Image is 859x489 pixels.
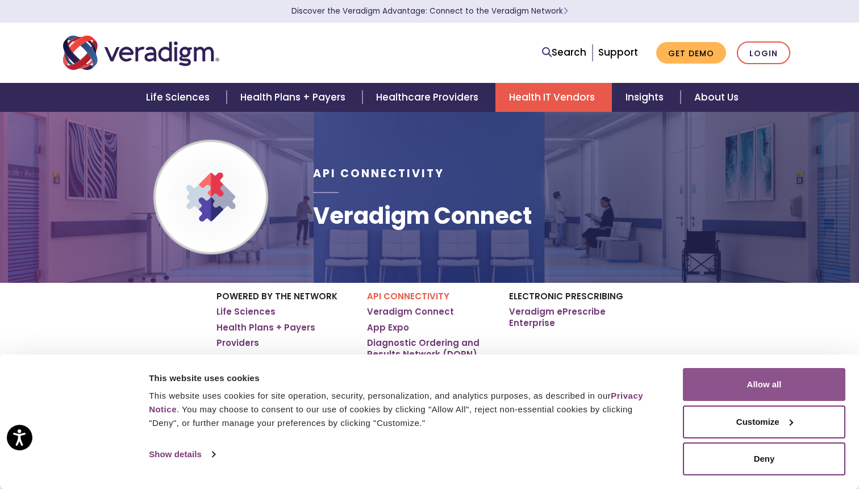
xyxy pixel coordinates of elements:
span: Learn More [563,6,568,16]
button: Allow all [683,368,845,401]
a: Veradigm Connect [367,306,454,317]
a: Healthcare Providers [362,83,495,112]
a: Health IT Vendors [495,83,612,112]
a: Diagnostic Ordering and Results Network (DORN) [367,337,492,360]
a: Search [542,45,586,60]
h1: Veradigm Connect [313,202,532,229]
a: Life Sciences [132,83,227,112]
a: Life Sciences [216,306,276,317]
a: Support [598,45,638,59]
iframe: Drift Chat Widget [641,419,845,475]
a: Show details [149,446,215,463]
a: Discover the Veradigm Advantage: Connect to the Veradigm NetworkLearn More [291,6,568,16]
a: About Us [681,83,752,112]
span: API Connectivity [313,166,444,181]
div: This website uses cookies for site operation, security, personalization, and analytics purposes, ... [149,389,657,430]
a: Providers [216,337,259,349]
a: Get Demo [656,42,726,64]
a: Insights [612,83,681,112]
button: Customize [683,406,845,438]
a: Login [737,41,790,65]
a: Health Plans + Payers [216,322,315,333]
a: Health Plans + Payers [227,83,362,112]
a: Veradigm ePrescribe Enterprise [509,306,643,328]
div: This website uses cookies [149,371,657,385]
img: Veradigm logo [63,34,219,72]
a: App Expo [367,322,409,333]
